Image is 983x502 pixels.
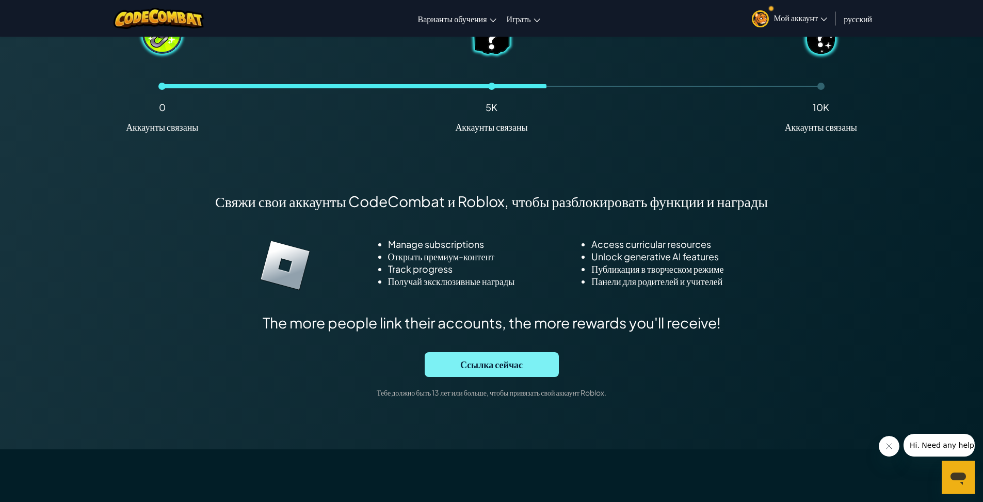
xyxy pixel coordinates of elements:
span: Hi. Need any help? [6,7,74,15]
a: Играть [502,5,545,33]
span: русский [844,13,872,24]
span: Варианты обучения [418,13,487,24]
p: Свяжи свои аккаунты CodeCombat и Roblox, чтобы разблокировать функции и награды [215,192,768,210]
span: Играть [507,13,531,24]
p: The more people link their accounts, the more rewards you'll receive! [263,313,721,332]
li: Access curricular resources [591,238,723,250]
li: Публикация в творческом режиме [591,263,723,275]
li: Панели для родителей и учителей [591,275,723,288]
img: roblox-logo.svg [260,238,311,293]
li: Track progress [388,263,515,275]
iframe: Кнопка запуска окна обмена сообщениями [942,461,975,494]
p: 0 [116,101,208,114]
p: 5K [445,101,538,114]
a: Варианты обучения [413,5,502,33]
iframe: Закрыть сообщение [879,436,899,457]
li: Получай эксклюзивные награды [388,275,515,288]
img: CodeCombat logo [114,8,204,29]
p: 10K [775,101,867,114]
li: Manage subscriptions [388,238,515,250]
span: Мой аккаунт [774,12,828,23]
p: Аккаунты связаны [445,121,538,133]
li: Unlock generative AI features [591,250,723,263]
p: Аккаунты связаны [116,121,208,133]
iframe: Сообщение от компании [904,434,975,457]
div: Тебе должно быть 13 лет или больше, чтобы привязать свой аккаунт Roblox. [377,387,606,398]
a: Мой аккаунт [747,2,833,35]
li: Открыть премиум-контент [388,250,515,263]
a: русский [839,5,877,33]
button: Ссылка сейчас [425,352,559,377]
p: Аккаунты связаны [775,121,867,133]
img: avatar [752,10,769,27]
